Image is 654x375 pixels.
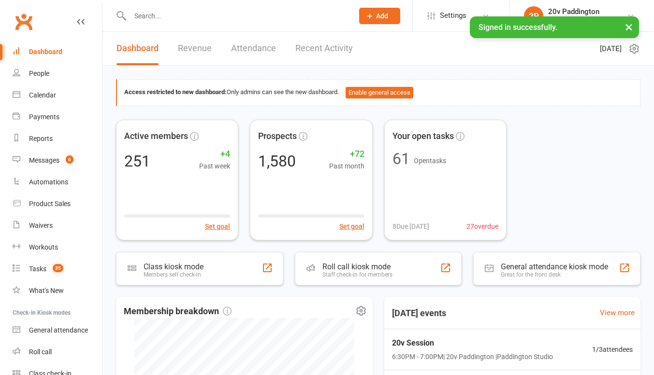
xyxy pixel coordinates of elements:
[124,87,633,98] div: Only admins can see the new dashboard.
[13,319,102,341] a: General attendance kiosk mode
[231,32,276,65] a: Attendance
[124,153,150,169] div: 251
[29,178,68,186] div: Automations
[329,147,364,161] span: +72
[322,262,392,271] div: Roll call kiosk mode
[13,63,102,84] a: People
[205,221,230,232] button: Set goal
[29,91,56,99] div: Calendar
[592,344,633,355] span: 1 / 3 attendees
[199,161,230,171] span: Past week
[548,7,599,16] div: 20v Paddington
[66,155,73,164] span: 6
[392,151,410,167] div: 61
[548,16,599,25] div: 20v Paddington
[53,264,63,272] span: 35
[13,258,102,280] a: Tasks 35
[13,128,102,150] a: Reports
[392,351,553,362] span: 6:30PM - 7:00PM | 20v Paddington | Paddington Studio
[29,265,46,273] div: Tasks
[258,129,297,143] span: Prospects
[479,23,557,32] span: Signed in successfully.
[620,16,638,37] button: ×
[359,8,400,24] button: Add
[144,262,203,271] div: Class kiosk mode
[501,271,608,278] div: Great for the front desk
[295,32,353,65] a: Recent Activity
[392,337,553,349] span: 20v Session
[29,222,53,229] div: Waivers
[466,221,498,232] span: 27 overdue
[124,129,188,143] span: Active members
[29,348,52,356] div: Roll call
[29,113,59,121] div: Payments
[13,341,102,363] a: Roll call
[29,135,53,142] div: Reports
[178,32,212,65] a: Revenue
[501,262,608,271] div: General attendance kiosk mode
[144,271,203,278] div: Members self check-in
[12,10,36,34] a: Clubworx
[392,129,454,143] span: Your open tasks
[29,243,58,251] div: Workouts
[124,88,227,96] strong: Access restricted to new dashboard:
[127,9,347,23] input: Search...
[13,84,102,106] a: Calendar
[13,150,102,171] a: Messages 6
[524,6,543,26] div: 2P
[29,156,59,164] div: Messages
[339,221,364,232] button: Set goal
[322,271,392,278] div: Staff check-in for members
[384,305,454,322] h3: [DATE] events
[600,307,635,319] a: View more
[13,106,102,128] a: Payments
[13,280,102,302] a: What's New
[440,5,466,27] span: Settings
[29,48,62,56] div: Dashboard
[13,193,102,215] a: Product Sales
[124,305,232,319] span: Membership breakdown
[13,215,102,236] a: Waivers
[13,236,102,258] a: Workouts
[29,287,64,294] div: What's New
[29,69,49,77] div: People
[346,87,413,98] button: Enable general access
[600,43,622,55] span: [DATE]
[258,153,296,169] div: 1,580
[392,221,429,232] span: 8 Due [DATE]
[414,157,446,165] span: Open tasks
[376,12,388,20] span: Add
[199,147,230,161] span: +4
[116,32,159,65] a: Dashboard
[29,200,71,208] div: Product Sales
[13,41,102,63] a: Dashboard
[329,161,364,171] span: Past month
[13,171,102,193] a: Automations
[29,326,88,334] div: General attendance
